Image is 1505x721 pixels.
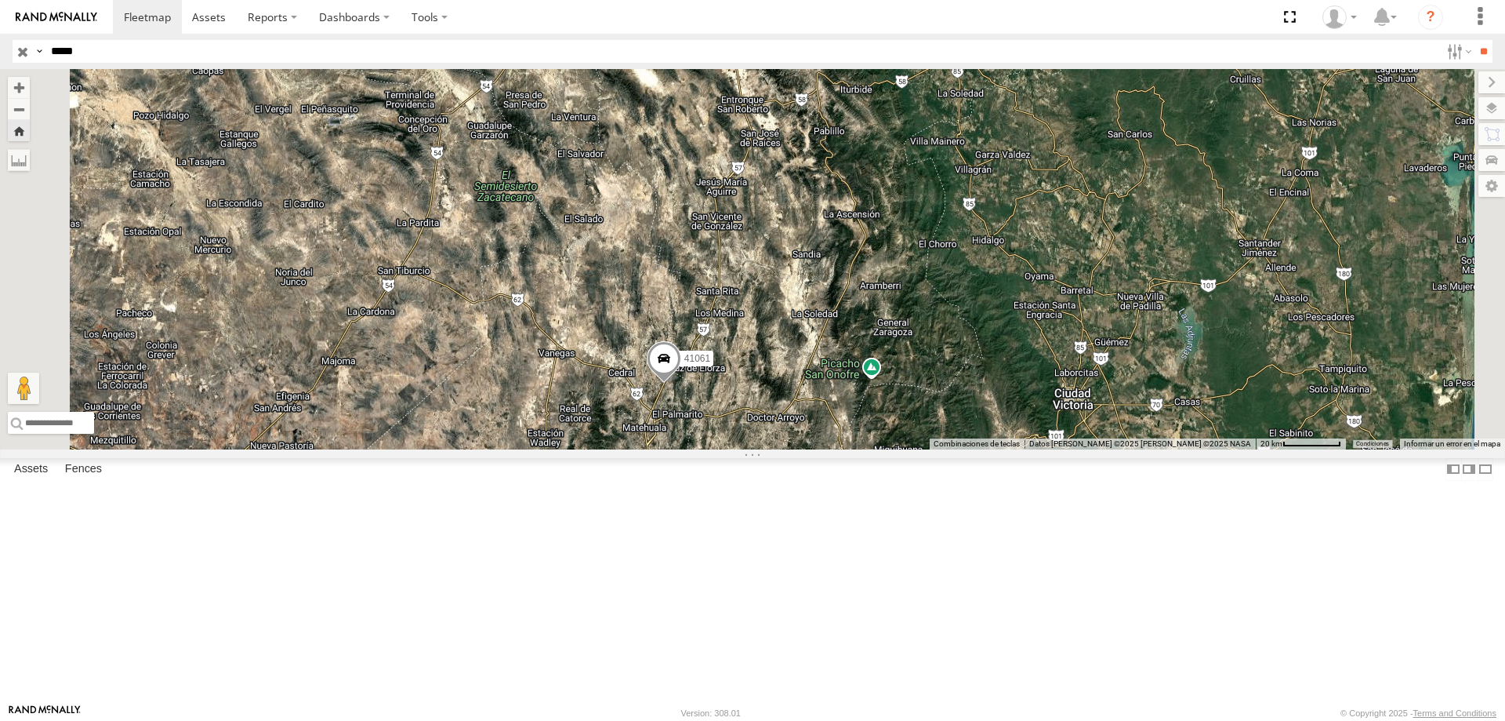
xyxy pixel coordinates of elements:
div: Version: 308.01 [681,708,741,718]
button: Escala del mapa: 20 km por 71 píxeles [1256,439,1346,450]
a: Terms and Conditions [1413,708,1496,718]
label: Dock Summary Table to the Right [1461,458,1477,481]
label: Map Settings [1478,175,1505,197]
button: Zoom out [8,98,30,120]
button: Arrastra el hombrecito naranja al mapa para abrir Street View [8,373,39,404]
label: Hide Summary Table [1478,458,1493,481]
img: rand-logo.svg [16,12,97,23]
span: 20 km [1260,439,1282,448]
label: Measure [8,149,30,171]
span: 41061 [684,353,710,364]
div: Juan Lopez [1317,5,1362,29]
a: Informar un error en el mapa [1404,439,1500,448]
i: ? [1418,5,1443,30]
span: Datos [PERSON_NAME] ©2025 [PERSON_NAME] ©2025 NASA [1029,439,1251,448]
button: Zoom Home [8,120,30,141]
a: Visit our Website [9,705,81,721]
label: Search Query [33,40,45,63]
label: Search Filter Options [1441,40,1474,63]
div: © Copyright 2025 - [1340,708,1496,718]
a: Condiciones (se abre en una nueva pestaña) [1356,441,1389,447]
button: Combinaciones de teclas [934,439,1020,450]
label: Assets [6,458,56,480]
label: Fences [57,458,110,480]
button: Zoom in [8,77,30,98]
label: Dock Summary Table to the Left [1445,458,1461,481]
